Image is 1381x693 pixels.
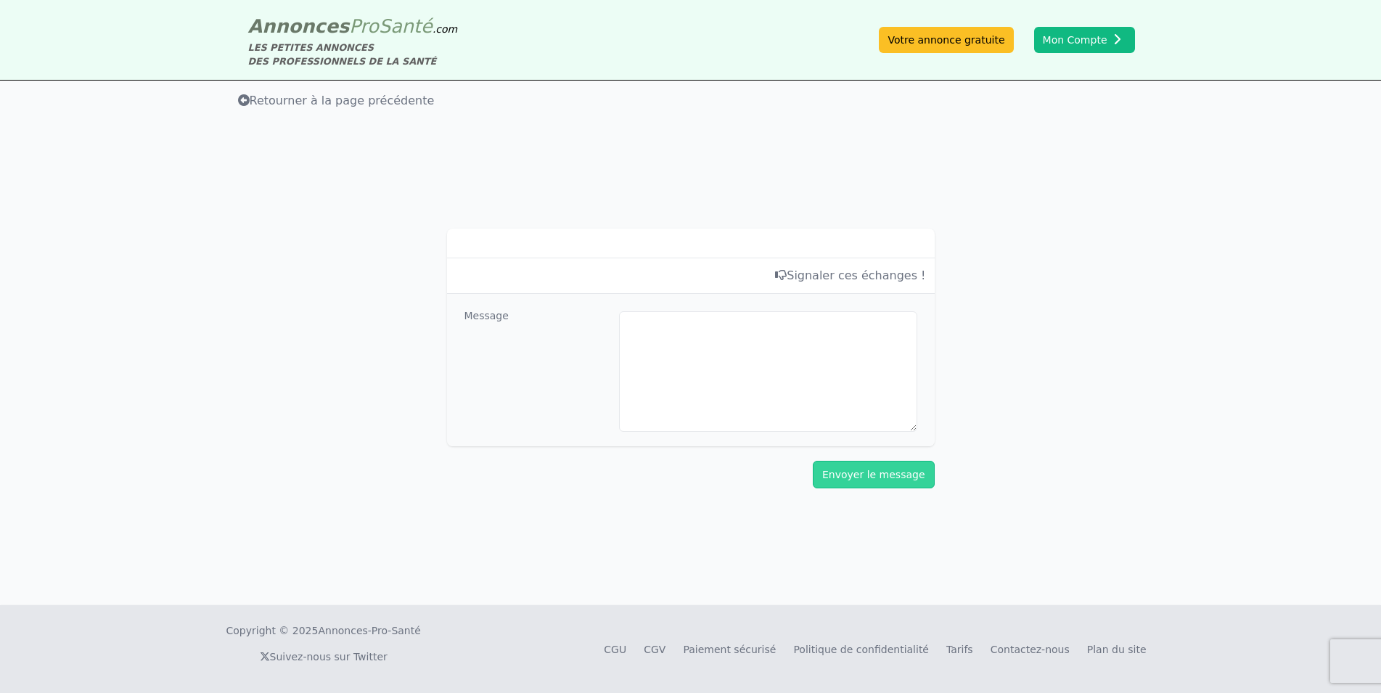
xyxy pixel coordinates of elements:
[379,15,433,37] span: Santé
[238,94,250,106] i: Retourner à la liste
[318,623,420,638] a: Annonces-Pro-Santé
[793,644,929,655] a: Politique de confidentialité
[604,644,626,655] a: CGU
[991,644,1070,655] a: Contactez-nous
[226,623,421,638] div: Copyright © 2025
[813,461,935,488] button: Envoyer le message
[260,651,388,663] a: Suivez-nous sur Twitter
[248,41,458,68] div: LES PETITES ANNONCES DES PROFESSIONNELS DE LA SANTÉ
[456,267,926,284] div: Signaler ces échanges !
[946,644,973,655] a: Tarifs
[1034,27,1135,53] button: Mon Compte
[238,94,435,107] span: Retourner à la page précédente
[464,308,607,432] dt: Message
[349,15,379,37] span: Pro
[248,15,350,37] span: Annonces
[1087,644,1147,655] a: Plan du site
[248,15,458,37] a: AnnoncesProSanté.com
[644,644,665,655] a: CGV
[433,23,457,35] span: .com
[683,644,776,655] a: Paiement sécurisé
[879,27,1013,53] a: Votre annonce gratuite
